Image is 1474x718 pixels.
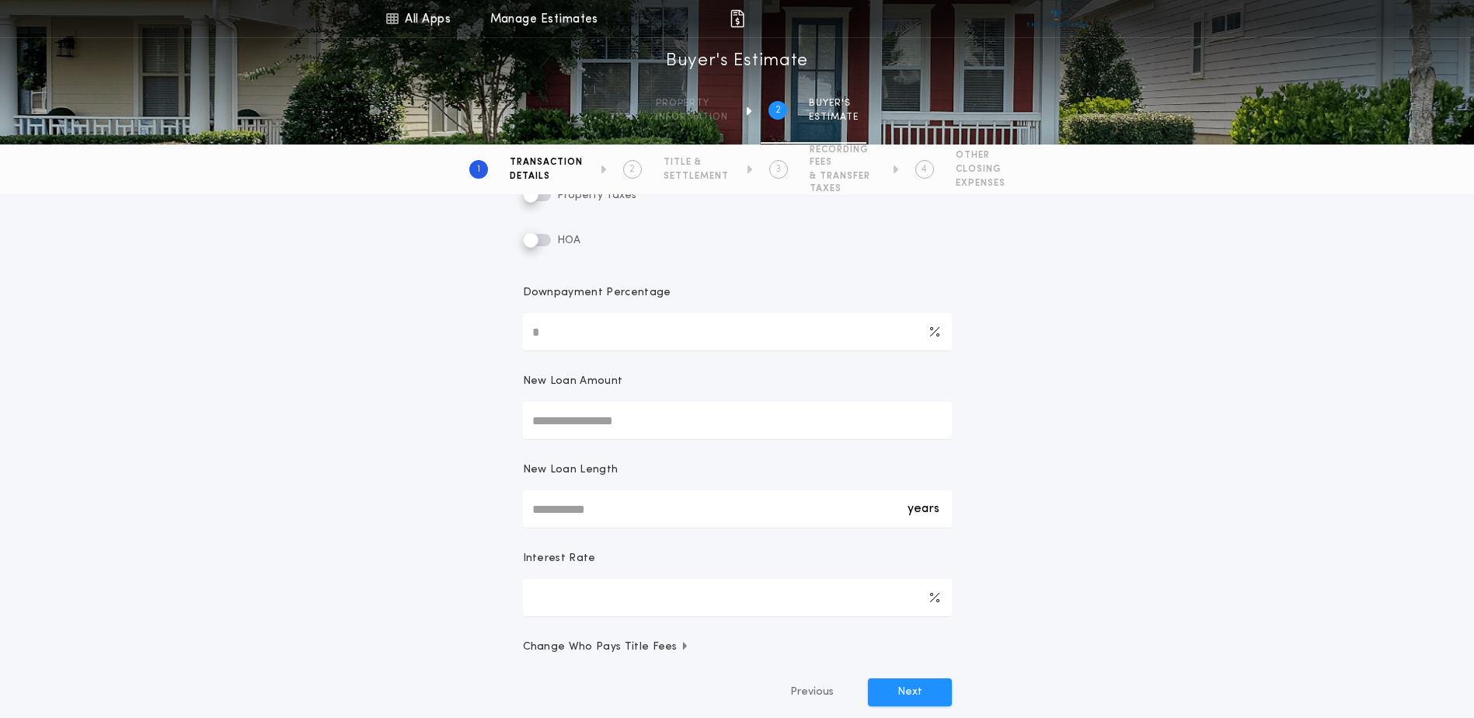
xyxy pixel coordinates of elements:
[554,190,636,201] span: Property Taxes
[728,9,747,28] img: img
[775,163,781,176] h2: 3
[523,579,952,616] input: Interest Rate
[908,490,939,528] div: years
[656,97,728,110] span: Property
[868,678,952,706] button: Next
[956,163,1005,176] span: CLOSING
[523,551,596,566] p: Interest Rate
[809,97,859,110] span: BUYER'S
[523,402,952,439] input: New Loan Amount
[523,640,690,655] span: Change Who Pays Title Fees
[664,156,729,169] span: TITLE &
[809,111,859,124] span: ESTIMATE
[523,374,623,389] p: New Loan Amount
[759,678,865,706] button: Previous
[477,163,480,176] h2: 1
[554,235,580,246] span: HOA
[922,163,927,176] h2: 4
[666,49,808,74] h1: Buyer's Estimate
[664,170,729,183] span: SETTLEMENT
[775,104,781,117] h2: 2
[1027,11,1085,26] img: vs-icon
[956,177,1005,190] span: EXPENSES
[523,640,952,655] button: Change Who Pays Title Fees
[523,313,952,350] input: Downpayment Percentage
[810,144,875,169] span: RECORDING FEES
[510,170,583,183] span: DETAILS
[510,156,583,169] span: TRANSACTION
[656,111,728,124] span: information
[523,462,619,478] p: New Loan Length
[523,285,671,301] p: Downpayment Percentage
[810,170,875,195] span: & TRANSFER TAXES
[956,149,1005,162] span: OTHER
[629,163,635,176] h2: 2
